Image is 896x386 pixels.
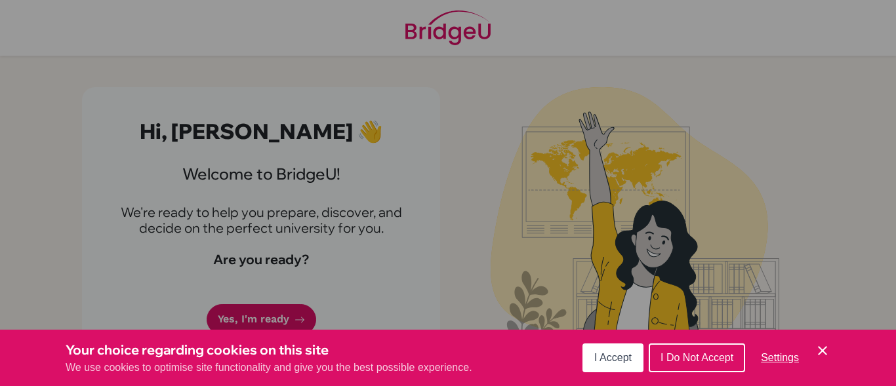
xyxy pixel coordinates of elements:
[594,352,632,363] span: I Accept
[582,343,643,372] button: I Accept
[761,352,799,363] span: Settings
[750,345,809,371] button: Settings
[66,340,472,360] h3: Your choice regarding cookies on this site
[815,343,830,358] button: Save and close
[66,360,472,376] p: We use cookies to optimise site functionality and give you the best possible experience.
[649,343,745,372] button: I Do Not Accept
[661,352,733,363] span: I Do Not Accept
